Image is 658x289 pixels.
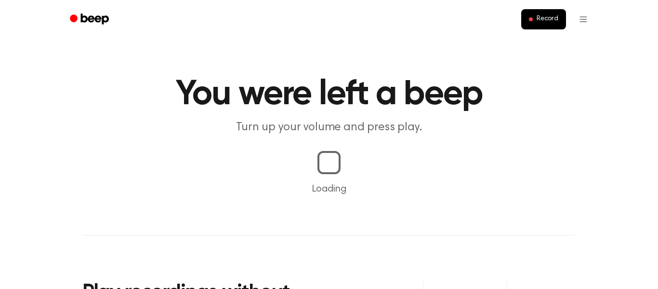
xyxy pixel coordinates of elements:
h1: You were left a beep [82,77,576,112]
p: Loading [12,182,646,196]
p: Turn up your volume and press play. [144,120,514,136]
a: Beep [63,10,118,29]
button: Open menu [572,8,595,31]
span: Record [537,15,558,24]
button: Record [521,9,566,29]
